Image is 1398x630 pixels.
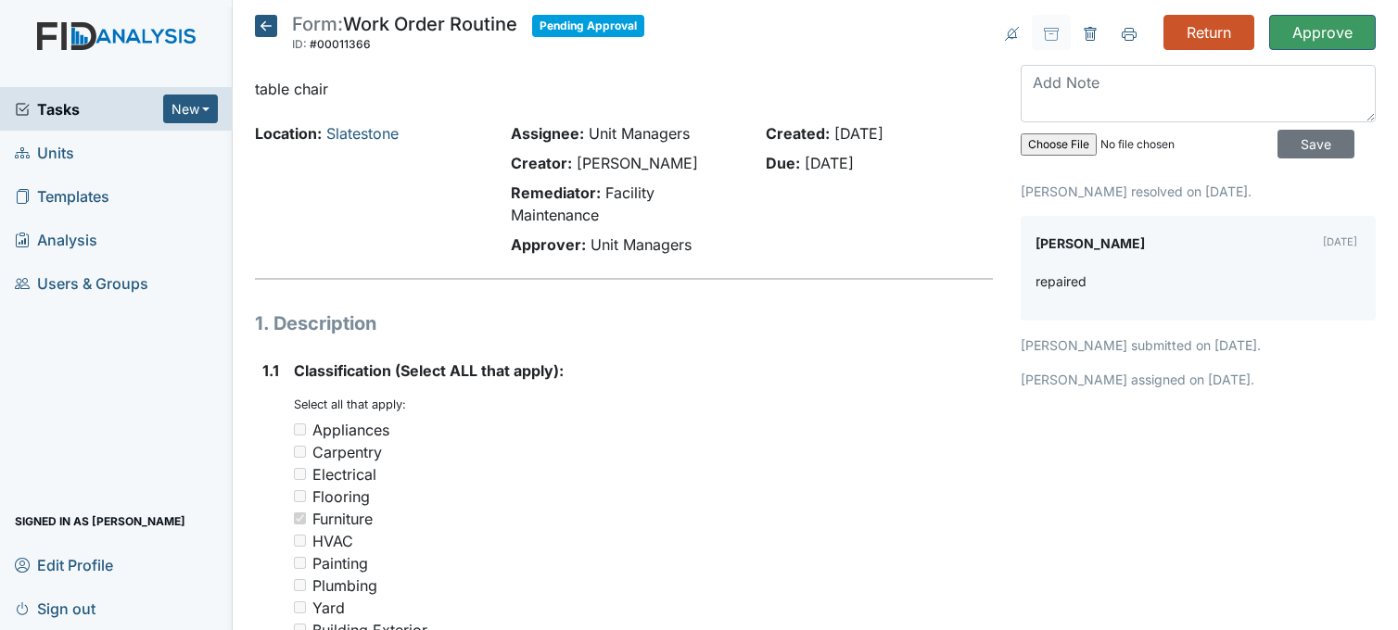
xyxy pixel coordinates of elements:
input: HVAC [294,535,306,547]
input: Approve [1269,15,1376,50]
input: Return [1163,15,1254,50]
input: Carpentry [294,446,306,458]
strong: Approver: [511,235,586,254]
strong: Remediator: [511,183,601,202]
span: Form: [292,13,343,35]
span: Edit Profile [15,550,113,579]
div: Yard [312,597,345,619]
button: New [163,94,219,123]
input: Electrical [294,468,306,480]
div: Plumbing [312,574,377,597]
input: Plumbing [294,579,306,591]
span: Templates [15,182,109,210]
div: Carpentry [312,441,382,463]
input: Save [1277,130,1354,158]
small: [DATE] [1323,235,1357,248]
div: Furniture [312,508,373,530]
p: [PERSON_NAME] assigned on [DATE]. [1021,370,1376,389]
span: Analysis [15,225,97,254]
small: Select all that apply: [294,397,406,411]
p: table chair [255,78,993,100]
span: Signed in as [PERSON_NAME] [15,507,185,535]
div: Painting [312,552,368,574]
span: [DATE] [805,154,854,172]
strong: Created: [766,124,830,143]
strong: Creator: [511,154,572,172]
span: [DATE] [834,124,883,143]
span: [PERSON_NAME] [577,154,698,172]
div: Appliances [312,419,389,441]
div: Flooring [312,485,370,508]
span: #00011366 [310,37,371,51]
span: Unit Managers [589,124,690,143]
span: Sign out [15,594,95,623]
strong: Assignee: [511,124,584,143]
span: Users & Groups [15,269,148,297]
input: Painting [294,557,306,569]
input: Appliances [294,423,306,435]
input: Furniture [294,512,306,524]
a: Tasks [15,98,163,120]
input: Yard [294,601,306,613]
input: Flooring [294,490,306,502]
span: Pending Approval [532,15,644,37]
div: Electrical [312,463,376,485]
div: Work Order Routine [292,15,517,56]
span: Units [15,138,74,167]
div: HVAC [312,530,353,552]
span: Classification (Select ALL that apply): [294,361,564,380]
p: repaired [1036,271,1087,291]
strong: Due: [766,154,800,172]
label: 1.1 [262,359,279,382]
strong: Location: [255,124,322,143]
p: [PERSON_NAME] submitted on [DATE]. [1021,335,1376,355]
p: [PERSON_NAME] resolved on [DATE]. [1021,182,1376,201]
label: [PERSON_NAME] [1036,231,1145,257]
h1: 1. Description [255,309,993,337]
span: ID: [292,37,307,51]
a: Slatestone [326,124,399,143]
span: Unit Managers [591,235,692,254]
